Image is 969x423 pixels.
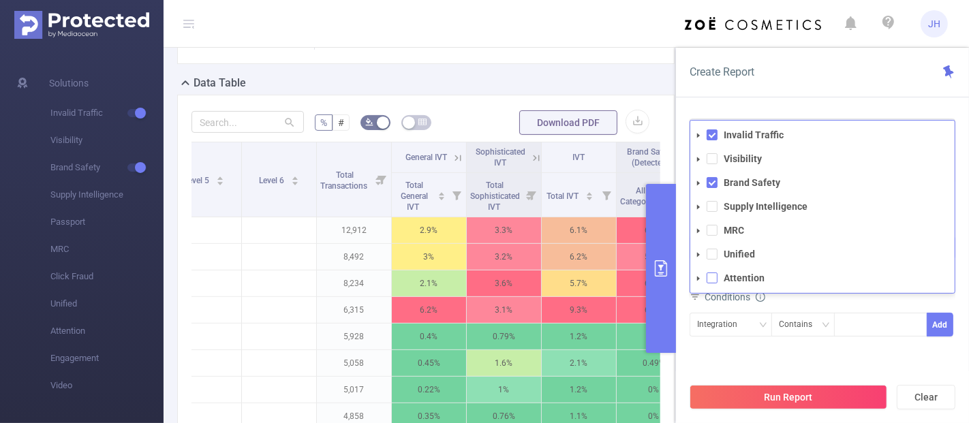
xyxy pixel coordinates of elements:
p: 6.2% [617,297,691,323]
i: icon: caret-down [216,180,224,184]
i: Filter menu [522,173,541,217]
p: 0.22% [392,377,466,403]
div: Sort [216,174,224,183]
p: 6.1% [542,217,616,243]
input: Search... [191,111,304,133]
p: 6.6% [617,217,691,243]
span: Sophisticated IVT [476,147,525,168]
strong: Brand Safety [724,177,780,188]
i: icon: caret-down [695,275,702,282]
i: icon: bg-colors [365,118,373,126]
i: icon: caret-down [291,180,298,184]
span: % [320,117,327,128]
div: Contains [779,313,822,336]
i: icon: caret-down [695,180,702,187]
span: Total Transactions [320,170,369,191]
span: Total Sophisticated IVT [470,181,520,212]
p: 5.7% [617,244,691,270]
strong: Supply Intelligence [724,201,807,212]
strong: MRC [724,225,744,236]
span: Passport [50,208,164,236]
span: Create Report [690,65,754,78]
p: 1.2% [542,377,616,403]
span: Visibility [50,127,164,154]
div: Integration [697,313,747,336]
p: 5.7% [542,270,616,296]
i: icon: caret-down [438,195,446,199]
span: Unified [50,290,164,317]
p: 12,912 [317,217,391,243]
span: IVT [573,153,585,162]
button: Add [927,313,953,336]
div: Sort [437,190,446,198]
span: Level 6 [259,176,286,185]
span: Click Fraud [50,263,164,290]
i: icon: caret-up [586,190,594,194]
p: 3.6% [467,270,541,296]
button: Download PDF [519,110,617,135]
i: icon: table [418,118,427,126]
p: 8,234 [317,270,391,296]
i: icon: caret-up [291,174,298,178]
i: icon: down [822,321,830,330]
p: 6.5% [617,270,691,296]
span: Engagement [50,345,164,372]
i: icon: caret-down [586,195,594,199]
i: icon: caret-up [438,190,446,194]
p: 2.9% [392,217,466,243]
span: # [338,117,344,128]
strong: Unified [724,249,755,260]
i: icon: caret-down [695,132,702,139]
p: 3.2% [467,244,541,270]
p: 0.4% [392,324,466,349]
i: Filter menu [447,173,466,217]
p: 2.1% [542,350,616,376]
span: Conditions [705,292,765,302]
span: Total IVT [547,191,581,201]
p: 0.45% [392,350,466,376]
p: 5,058 [317,350,391,376]
strong: Visibility [724,153,762,164]
div: Sort [585,190,594,198]
button: Clear [897,385,955,409]
i: icon: caret-down [695,251,702,258]
p: 2.1% [392,270,466,296]
p: 5,928 [317,324,391,349]
i: Filter menu [597,173,616,217]
p: 0.49% [617,350,691,376]
i: icon: info-circle [756,292,765,302]
p: 6.2% [392,297,466,323]
span: All Categories [620,186,661,206]
p: 5,017 [317,377,391,403]
p: 1.6% [467,350,541,376]
span: Invalid Traffic [50,99,164,127]
span: Total General IVT [401,181,428,212]
i: icon: caret-down [695,204,702,210]
p: 1% [467,377,541,403]
p: 3.1% [467,297,541,323]
span: Supply Intelligence [50,181,164,208]
span: Brand Safety [50,154,164,181]
i: icon: down [759,321,767,330]
p: 3.3% [467,217,541,243]
span: MRC [50,236,164,263]
strong: Attention [724,272,765,283]
p: 0.79% [467,324,541,349]
span: Solutions [49,69,89,97]
span: Brand Safety (Detected) [628,147,674,168]
span: Video [50,372,164,399]
button: Run Report [690,385,887,409]
span: Level 5 [184,176,211,185]
p: 9.3% [542,297,616,323]
i: Filter menu [372,142,391,217]
i: icon: caret-down [695,156,702,163]
p: 0% [617,324,691,349]
i: icon: caret-up [216,174,224,178]
p: 8,492 [317,244,391,270]
span: JH [928,10,940,37]
div: Sort [291,174,299,183]
i: icon: caret-down [695,228,702,234]
span: Attention [50,317,164,345]
img: Protected Media [14,11,149,39]
span: General IVT [405,153,447,162]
